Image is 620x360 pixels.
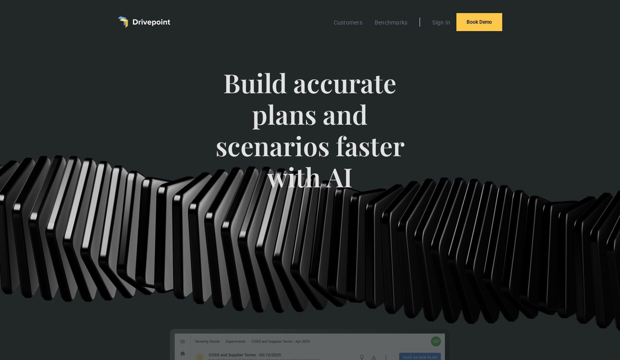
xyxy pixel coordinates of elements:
a: home [118,16,170,28]
span: Build accurate plans and scenarios faster with AI [204,67,416,209]
a: Book Demo [456,13,502,31]
a: Customers [330,17,366,28]
a: Benchmarks [371,17,412,28]
a: Sign In [428,17,454,28]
